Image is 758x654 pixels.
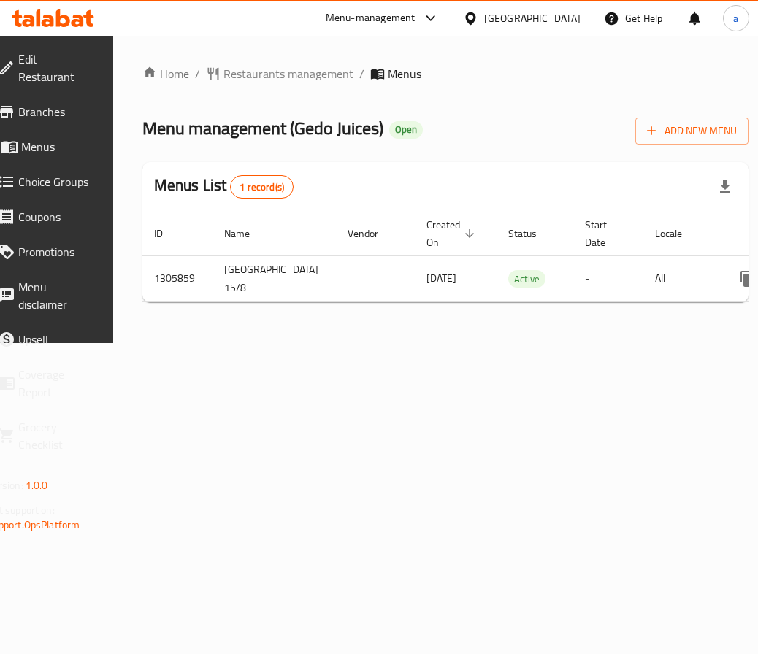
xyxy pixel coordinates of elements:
[142,65,749,82] nav: breadcrumb
[647,122,737,140] span: Add New Menu
[195,65,200,82] li: /
[708,169,743,204] div: Export file
[389,123,423,136] span: Open
[142,255,213,301] td: 1305859
[18,208,95,226] span: Coupons
[655,225,701,242] span: Locale
[426,216,479,251] span: Created On
[733,10,738,26] span: a
[18,278,95,313] span: Menu disclaimer
[18,50,95,85] span: Edit Restaurant
[223,65,353,82] span: Restaurants management
[508,270,545,288] div: Active
[213,255,336,301] td: [GEOGRAPHIC_DATA] 15/8
[18,418,95,453] span: Grocery Checklist
[18,331,95,348] span: Upsell
[224,225,269,242] span: Name
[484,10,581,26] div: [GEOGRAPHIC_DATA]
[18,103,95,120] span: Branches
[348,225,397,242] span: Vendor
[18,173,95,191] span: Choice Groups
[206,65,353,82] a: Restaurants management
[154,174,294,199] h2: Menus List
[508,271,545,288] span: Active
[230,175,294,199] div: Total records count
[359,65,364,82] li: /
[326,9,416,27] div: Menu-management
[154,225,182,242] span: ID
[18,366,95,401] span: Coverage Report
[389,121,423,139] div: Open
[426,269,456,288] span: [DATE]
[21,138,95,155] span: Menus
[635,118,749,145] button: Add New Menu
[142,112,383,145] span: Menu management ( Gedo Juices )
[18,243,95,261] span: Promotions
[508,225,556,242] span: Status
[231,180,293,194] span: 1 record(s)
[26,476,48,495] span: 1.0.0
[643,255,719,301] td: All
[573,255,643,301] td: -
[142,65,189,82] a: Home
[585,216,626,251] span: Start Date
[388,65,421,82] span: Menus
